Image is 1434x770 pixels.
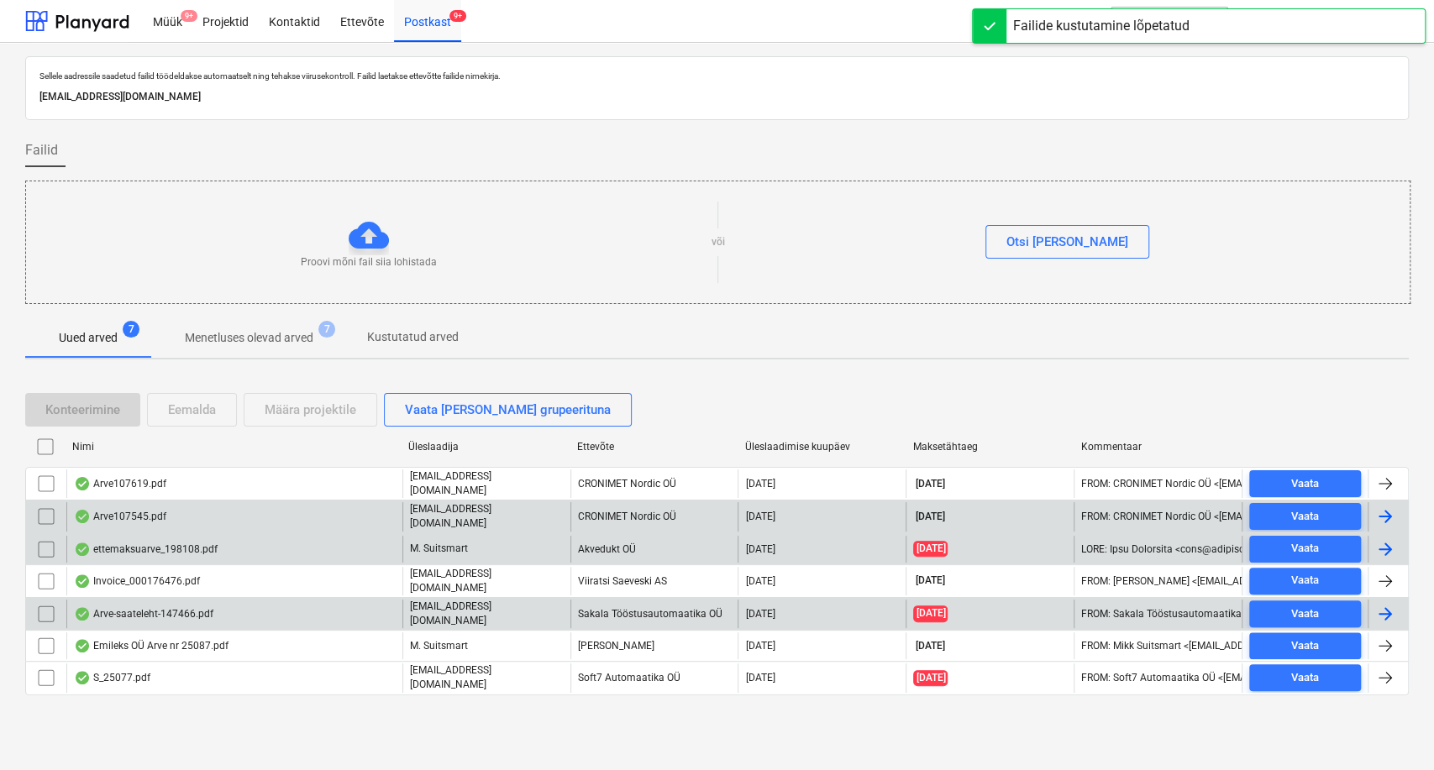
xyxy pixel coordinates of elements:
p: Proovi mõni fail siia lohistada [301,255,437,270]
p: [EMAIL_ADDRESS][DOMAIN_NAME] [410,567,564,595]
span: [DATE] [913,605,948,621]
div: Vaata [PERSON_NAME] grupeerituna [405,399,611,421]
button: Otsi [PERSON_NAME] [985,225,1149,259]
div: CRONIMET Nordic OÜ [570,469,738,498]
div: Andmed failist loetud [74,542,91,556]
div: Vaata [1291,668,1319,688]
p: Menetluses olevad arved [185,329,313,347]
div: Arve107545.pdf [74,510,166,523]
div: Viiratsi Saeveski AS [570,567,738,595]
div: [DATE] [745,511,775,522]
div: Vaata [1291,474,1319,494]
span: 7 [318,321,335,338]
div: Kommentaar [1081,441,1236,453]
div: Andmed failist loetud [74,639,91,652]
p: Kustutatud arved [367,328,459,346]
div: ettemaksuarve_198108.pdf [74,542,218,556]
div: Vaata [1291,571,1319,590]
div: Soft7 Automaatika OÜ [570,663,738,692]
div: Vaata [1291,636,1319,656]
button: Vaata [1249,503,1361,530]
button: Vaata [PERSON_NAME] grupeerituna [384,393,632,427]
button: Vaata [1249,536,1361,563]
p: Sellele aadressile saadetud failid töödeldakse automaatselt ning tehakse viirusekontroll. Failid ... [39,71,1395,81]
span: [DATE] [913,541,948,557]
div: [DATE] [745,608,775,620]
div: Invoice_000176476.pdf [74,574,200,588]
div: Ettevõte [576,441,731,453]
p: [EMAIL_ADDRESS][DOMAIN_NAME] [39,88,1395,106]
span: 9+ [449,10,466,22]
p: [EMAIL_ADDRESS][DOMAIN_NAME] [410,502,564,531]
p: või [712,235,725,249]
span: [DATE] [913,477,946,491]
div: Üleslaadija [408,441,563,453]
span: [DATE] [913,574,946,588]
div: Vaata [1291,605,1319,624]
span: 9+ [181,10,197,22]
span: [DATE] [913,510,946,524]
div: CRONIMET Nordic OÜ [570,502,738,531]
div: Andmed failist loetud [74,574,91,588]
div: Otsi [PERSON_NAME] [1006,231,1128,253]
div: S_25077.pdf [74,671,150,684]
div: Vaata [1291,539,1319,558]
span: 7 [123,321,139,338]
div: Andmed failist loetud [74,671,91,684]
div: Emileks OÜ Arve nr 25087.pdf [74,639,228,652]
div: Maksetähtaeg [913,441,1068,453]
div: [DATE] [745,478,775,490]
p: M. Suitsmart [410,542,468,556]
div: [DATE] [745,543,775,555]
div: Üleslaadimise kuupäev [745,441,900,453]
div: Andmed failist loetud [74,477,91,490]
button: Vaata [1249,568,1361,595]
span: [DATE] [913,639,946,653]
button: Vaata [1249,470,1361,497]
div: Sakala Tööstusautomaatika OÜ [570,600,738,628]
div: [DATE] [745,640,775,652]
button: Vaata [1249,632,1361,659]
button: Vaata [1249,600,1361,627]
div: [DATE] [745,672,775,684]
div: Arve107619.pdf [74,477,166,490]
div: Andmed failist loetud [74,607,91,621]
button: Vaata [1249,664,1361,691]
div: Arve-saateleht-147466.pdf [74,607,213,621]
div: Vaata [1291,507,1319,526]
div: Akvedukt OÜ [570,536,738,563]
span: Failid [25,140,58,160]
div: [PERSON_NAME] [570,632,738,659]
div: Proovi mõni fail siia lohistadavõiOtsi [PERSON_NAME] [25,181,1410,304]
p: [EMAIL_ADDRESS][DOMAIN_NAME] [410,600,564,628]
p: [EMAIL_ADDRESS][DOMAIN_NAME] [410,469,564,498]
div: [DATE] [745,575,775,587]
p: M. Suitsmart [410,639,468,653]
span: [DATE] [913,670,948,686]
p: [EMAIL_ADDRESS][DOMAIN_NAME] [410,663,564,692]
p: Uued arved [59,329,118,347]
div: Failide kustutamine lõpetatud [1013,16,1190,36]
div: Nimi [72,441,395,453]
